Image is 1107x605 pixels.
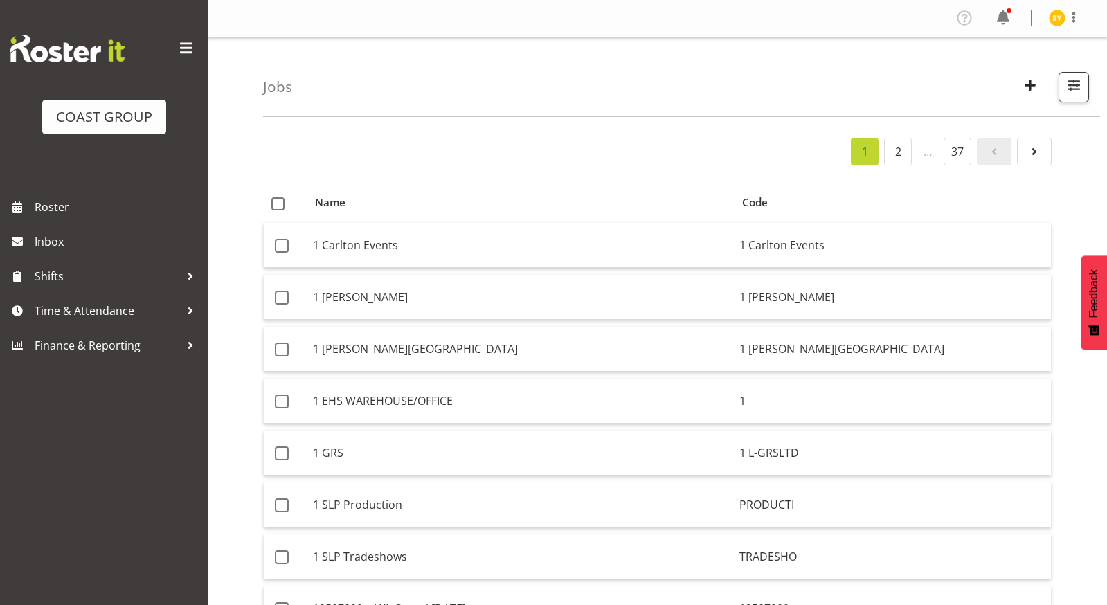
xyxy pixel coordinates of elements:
[944,138,971,165] a: 37
[734,223,1051,268] td: 1 Carlton Events
[884,138,912,165] a: 2
[1049,10,1065,26] img: seon-young-belding8911.jpg
[307,534,734,579] td: 1 SLP Tradeshows
[307,327,734,372] td: 1 [PERSON_NAME][GEOGRAPHIC_DATA]
[734,431,1051,476] td: 1 L-GRSLTD
[35,197,201,217] span: Roster
[56,107,152,127] div: COAST GROUP
[307,275,734,320] td: 1 [PERSON_NAME]
[307,223,734,268] td: 1 Carlton Events
[307,482,734,527] td: 1 SLP Production
[307,379,734,424] td: 1 EHS WAREHOUSE/OFFICE
[10,35,125,62] img: Rosterit website logo
[263,79,292,95] h4: Jobs
[734,327,1051,372] td: 1 [PERSON_NAME][GEOGRAPHIC_DATA]
[1081,255,1107,350] button: Feedback - Show survey
[734,275,1051,320] td: 1 [PERSON_NAME]
[734,534,1051,579] td: TRADESHO
[1016,72,1045,102] button: Create New Job
[734,379,1051,424] td: 1
[35,300,180,321] span: Time & Attendance
[35,231,201,252] span: Inbox
[35,266,180,287] span: Shifts
[742,195,768,210] span: Code
[1088,269,1100,318] span: Feedback
[1059,72,1089,102] button: Filter Jobs
[307,431,734,476] td: 1 GRS
[734,482,1051,527] td: PRODUCTI
[315,195,345,210] span: Name
[35,335,180,356] span: Finance & Reporting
